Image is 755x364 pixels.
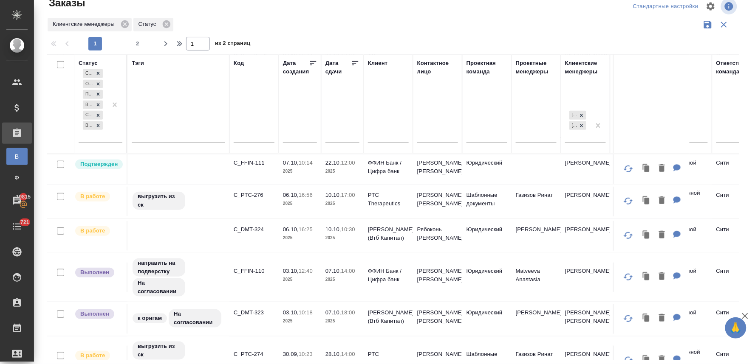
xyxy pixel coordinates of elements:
[234,225,274,234] p: C_DMT-324
[725,317,747,339] button: 🙏
[83,69,93,78] div: Создан
[568,120,587,131] div: Лямина Надежда, Димитриева Юлия
[462,154,512,184] td: Юридический
[655,268,669,286] button: Удалить
[82,110,104,120] div: Создан, Ожидание предоплаты, Подтвержден, В работе, Сдан без статистики, Выполнен
[341,192,355,198] p: 17:00
[368,225,409,242] p: [PERSON_NAME] (Втб Капитал)
[610,154,712,184] td: (AU) Общество с ограниченной ответственностью "АЛС"
[82,89,104,100] div: Создан, Ожидание предоплаты, Подтвержден, В работе, Сдан без статистики, Выполнен
[368,59,387,67] div: Клиент
[131,37,144,50] button: 2
[618,225,639,246] button: Обновить
[82,79,104,90] div: Создан, Ожидание предоплаты, Подтвержден, В работе, Сдан без статистики, Выполнен
[512,263,561,292] td: Matveeva Anastasia
[618,267,639,287] button: Обновить
[618,191,639,211] button: Обновить
[74,159,122,170] div: Выставляет КМ после уточнения всех необходимых деталей и получения согласия клиента на запуск. С ...
[565,59,606,76] div: Клиентские менеджеры
[325,234,359,242] p: 2025
[700,17,716,33] button: Сохранить фильтры
[325,199,359,208] p: 2025
[83,80,93,89] div: Ожидание предоплаты
[48,18,132,31] div: Клиентские менеджеры
[11,193,36,201] span: 19815
[80,310,109,318] p: Выполнен
[561,304,610,334] td: [PERSON_NAME], [PERSON_NAME]
[283,234,317,242] p: 2025
[639,227,655,244] button: Клонировать
[325,59,351,76] div: Дата сдачи
[174,310,216,327] p: На согласовании
[283,317,317,325] p: 2025
[283,199,317,208] p: 2025
[568,110,587,120] div: Лямина Надежда, Димитриева Юлия
[74,191,122,202] div: Выставляет ПМ после принятия заказа от КМа
[138,314,162,322] p: к оригам
[82,120,104,131] div: Создан, Ожидание предоплаты, Подтвержден, В работе, Сдан без статистики, Выполнен
[462,187,512,216] td: Шаблонные документы
[462,304,512,334] td: Юридический
[283,160,299,166] p: 07.10,
[610,185,712,218] td: (OTP) Общество с ограниченной ответственностью «Вектор Развития»
[131,39,144,48] span: 2
[234,308,274,317] p: C_DMT-323
[74,267,122,278] div: Выставляет ПМ после сдачи и проведения начислений. Последний этап для ПМа
[15,218,34,227] span: 721
[561,187,610,216] td: [PERSON_NAME]
[53,20,118,28] p: Клиентские менеджеры
[283,226,299,232] p: 06.10,
[83,121,93,130] div: Выполнен
[6,148,28,165] a: В
[561,263,610,292] td: [PERSON_NAME]
[234,350,274,358] p: C_PTC-274
[618,308,639,329] button: Обновить
[655,192,669,210] button: Удалить
[80,268,109,277] p: Выполнен
[516,59,557,76] div: Проектные менеджеры
[215,38,251,50] span: из 2 страниц
[341,160,355,166] p: 12:00
[413,304,462,334] td: [PERSON_NAME] [PERSON_NAME]
[234,191,274,199] p: C_PTC-276
[132,191,225,211] div: выгрузить из ск
[639,192,655,210] button: Клонировать
[283,268,299,274] p: 03.10,
[283,192,299,198] p: 06.10,
[138,259,180,276] p: направить на подверстку
[283,351,299,357] p: 30.09,
[133,18,173,31] div: Статус
[325,160,341,166] p: 22.10,
[299,160,313,166] p: 10:14
[299,192,313,198] p: 16:56
[368,159,409,176] p: ФФИН Банк / Цифра банк
[325,275,359,284] p: 2025
[132,308,225,328] div: к оригам, На согласовании
[325,268,341,274] p: 07.10,
[341,226,355,232] p: 10:30
[462,263,512,292] td: Юридический
[417,59,458,76] div: Контактное лицо
[74,350,122,361] div: Выставляет ПМ после принятия заказа от КМа
[83,111,93,120] div: Сдан без статистики
[74,308,122,320] div: Выставляет ПМ после сдачи и проведения начислений. Последний этап для ПМа
[413,154,462,184] td: [PERSON_NAME] [PERSON_NAME]
[138,342,180,359] p: выгрузить из ск
[11,152,23,161] span: В
[82,100,104,110] div: Создан, Ожидание предоплаты, Подтвержден, В работе, Сдан без статистики, Выполнен
[2,190,32,212] a: 19815
[325,317,359,325] p: 2025
[234,159,274,167] p: C_FFIN-111
[234,267,274,275] p: C_FFIN-110
[655,160,669,177] button: Удалить
[283,309,299,316] p: 03.10,
[299,226,313,232] p: 16:25
[341,268,355,274] p: 14:00
[462,221,512,251] td: Юридический
[669,192,685,210] button: Для КМ: +1нзк
[6,169,28,186] a: Ф
[299,309,313,316] p: 10:18
[283,275,317,284] p: 2025
[610,263,712,292] td: (AU) Общество с ограниченной ответственностью "АЛС"
[639,268,655,286] button: Клонировать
